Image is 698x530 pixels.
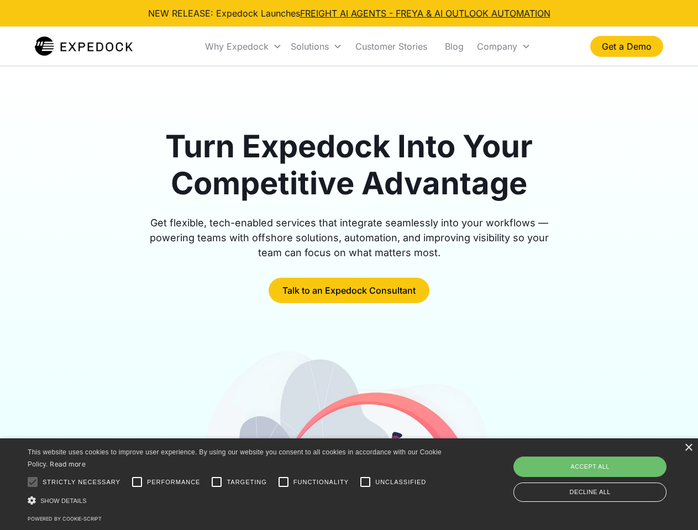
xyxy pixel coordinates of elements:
[291,41,329,52] div: Solutions
[137,215,561,260] div: Get flexible, tech-enabled services that integrate seamlessly into your workflows — powering team...
[293,478,349,487] span: Functionality
[375,478,426,487] span: Unclassified
[28,495,445,506] div: Show details
[137,128,561,202] h1: Turn Expedock Into Your Competitive Advantage
[35,35,133,57] a: home
[300,8,550,19] a: FREIGHT AI AGENTS - FREYA & AI OUTLOOK AUTOMATION
[28,448,442,469] span: This website uses cookies to improve user experience. By using our website you consent to all coo...
[40,497,87,504] span: Show details
[477,41,517,52] div: Company
[590,36,663,57] a: Get a Demo
[347,28,436,65] a: Customer Stories
[147,478,201,487] span: Performance
[28,516,102,522] a: Powered by cookie-script
[514,411,698,530] iframe: Chat Widget
[269,278,429,303] a: Talk to an Expedock Consultant
[43,478,120,487] span: Strictly necessary
[50,460,86,468] a: Read more
[436,28,473,65] a: Blog
[35,35,133,57] img: Expedock Logo
[148,7,550,20] div: NEW RELEASE: Expedock Launches
[473,28,535,65] div: Company
[205,41,269,52] div: Why Expedock
[286,28,347,65] div: Solutions
[201,28,286,65] div: Why Expedock
[227,478,266,487] span: Targeting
